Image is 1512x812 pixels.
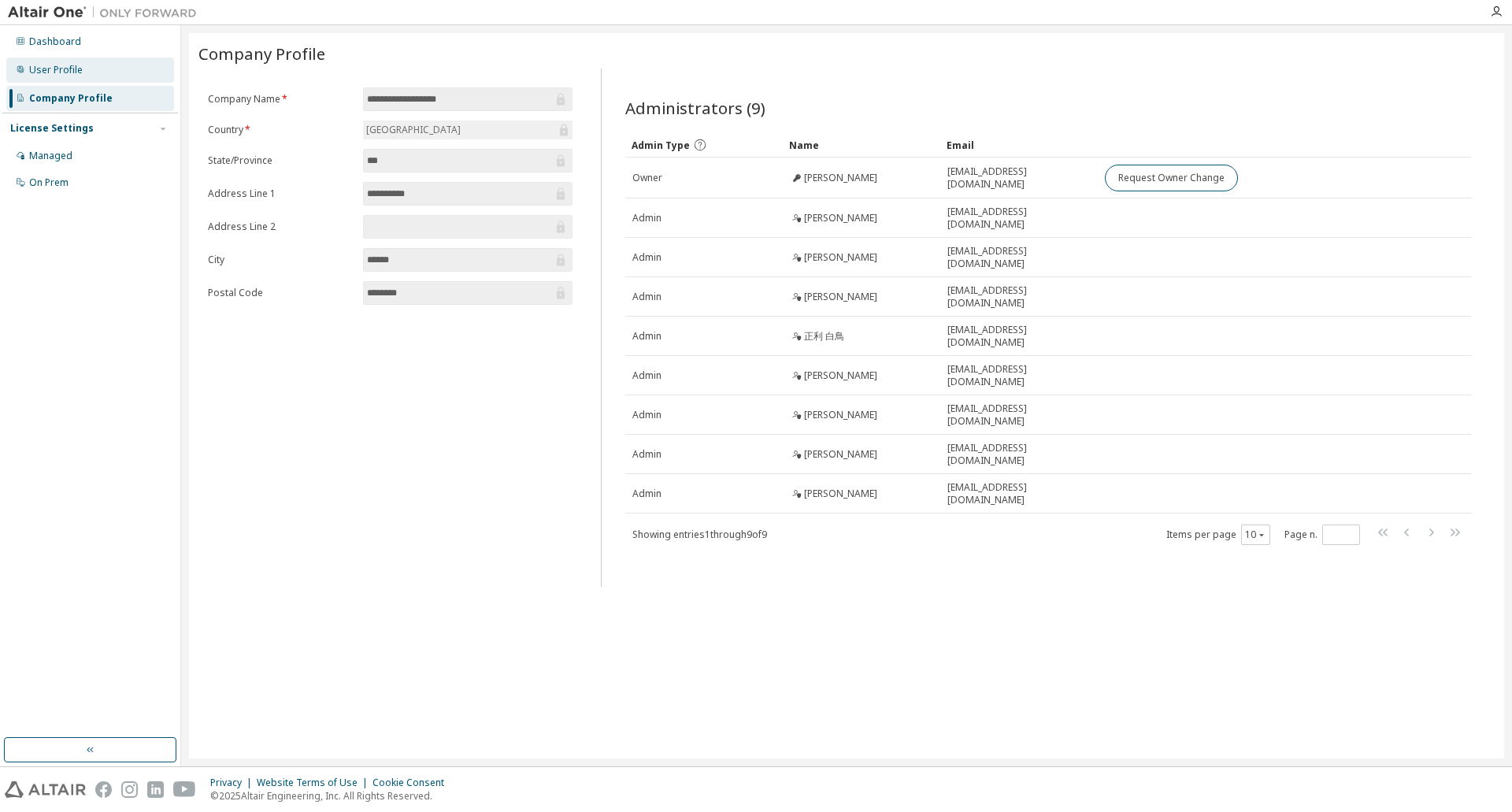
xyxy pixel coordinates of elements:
[198,43,325,65] span: Company Profile
[208,187,354,200] label: Address Line 1
[947,165,1091,191] span: [EMAIL_ADDRESS][DOMAIN_NAME]
[804,291,877,303] span: [PERSON_NAME]
[364,121,463,139] div: [GEOGRAPHIC_DATA]
[947,284,1091,310] span: [EMAIL_ADDRESS][DOMAIN_NAME]
[947,132,1091,158] div: Email
[804,251,877,264] span: [PERSON_NAME]
[789,132,934,158] div: Name
[29,150,72,162] div: Managed
[10,122,94,135] div: License Settings
[947,206,1091,231] span: [EMAIL_ADDRESS][DOMAIN_NAME]
[804,212,877,224] span: [PERSON_NAME]
[632,212,661,224] span: Admin
[632,488,661,500] span: Admin
[208,221,354,233] label: Address Line 2
[632,139,690,152] span: Admin Type
[29,92,113,105] div: Company Profile
[1105,165,1238,191] button: Request Owner Change
[29,176,69,189] div: On Prem
[947,245,1091,270] span: [EMAIL_ADDRESS][DOMAIN_NAME]
[29,35,81,48] div: Dashboard
[29,64,83,76] div: User Profile
[804,369,877,382] span: [PERSON_NAME]
[804,409,877,421] span: [PERSON_NAME]
[210,777,257,789] div: Privacy
[372,777,454,789] div: Cookie Consent
[632,448,661,461] span: Admin
[632,409,661,421] span: Admin
[121,781,138,798] img: instagram.svg
[632,330,661,343] span: Admin
[804,172,877,184] span: [PERSON_NAME]
[5,781,86,798] img: altair_logo.svg
[632,369,661,382] span: Admin
[363,121,573,139] div: [GEOGRAPHIC_DATA]
[804,330,844,343] span: 正利 白鳥
[208,124,354,136] label: Country
[947,324,1091,349] span: [EMAIL_ADDRESS][DOMAIN_NAME]
[1245,528,1266,541] button: 10
[632,291,661,303] span: Admin
[95,781,112,798] img: facebook.svg
[804,488,877,500] span: [PERSON_NAME]
[147,781,164,798] img: linkedin.svg
[1166,525,1270,545] span: Items per page
[632,172,662,184] span: Owner
[947,481,1091,506] span: [EMAIL_ADDRESS][DOMAIN_NAME]
[1284,525,1360,545] span: Page n.
[257,777,372,789] div: Website Terms of Use
[947,363,1091,388] span: [EMAIL_ADDRESS][DOMAIN_NAME]
[947,442,1091,467] span: [EMAIL_ADDRESS][DOMAIN_NAME]
[804,448,877,461] span: [PERSON_NAME]
[625,97,765,119] span: Administrators (9)
[8,5,205,20] img: Altair One
[208,254,354,266] label: City
[632,251,661,264] span: Admin
[947,402,1091,428] span: [EMAIL_ADDRESS][DOMAIN_NAME]
[208,287,354,299] label: Postal Code
[210,789,454,803] p: © 2025 Altair Engineering, Inc. All Rights Reserved.
[632,528,767,541] span: Showing entries 1 through 9 of 9
[173,781,196,798] img: youtube.svg
[208,154,354,167] label: State/Province
[208,93,354,106] label: Company Name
